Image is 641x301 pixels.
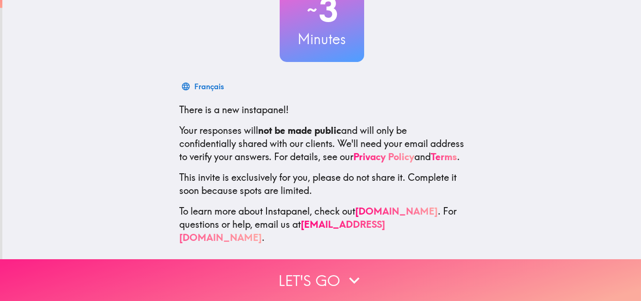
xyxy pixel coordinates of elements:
[179,171,465,197] p: This invite is exclusively for you, please do not share it. Complete it soon because spots are li...
[179,218,385,243] a: [EMAIL_ADDRESS][DOMAIN_NAME]
[353,151,414,162] a: Privacy Policy
[179,124,465,163] p: Your responses will and will only be confidentially shared with our clients. We'll need your emai...
[179,104,289,116] span: There is a new instapanel!
[355,205,438,217] a: [DOMAIN_NAME]
[194,80,224,93] div: Français
[179,77,228,96] button: Français
[280,29,364,49] h3: Minutes
[179,205,465,244] p: To learn more about Instapanel, check out . For questions or help, email us at .
[258,124,341,136] b: not be made public
[431,151,457,162] a: Terms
